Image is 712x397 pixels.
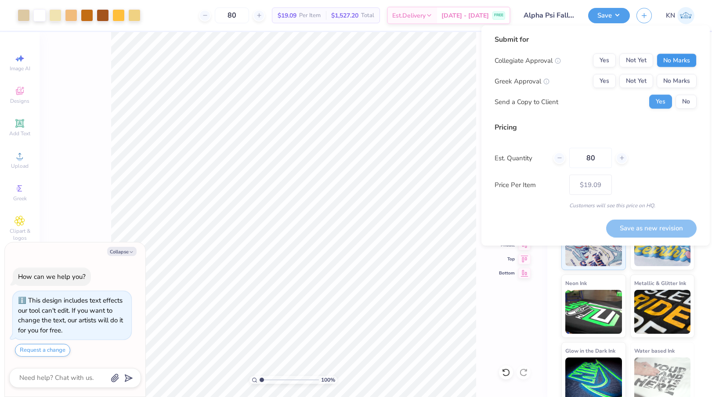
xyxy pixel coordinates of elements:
span: Top [499,256,515,262]
span: Upload [11,162,29,170]
button: No Marks [657,54,697,68]
div: Submit for [495,34,697,45]
div: Collegiate Approval [495,55,561,65]
input: – – [215,7,249,23]
img: Neon Ink [565,290,622,334]
span: $19.09 [278,11,296,20]
input: – – [569,148,612,168]
button: Save [588,8,630,23]
img: Kayleigh Nario [677,7,694,24]
span: Clipart & logos [4,227,35,242]
button: Not Yet [619,74,653,88]
span: Total [361,11,374,20]
input: Untitled Design [517,7,582,24]
span: Metallic & Glitter Ink [634,278,686,288]
span: Per Item [299,11,321,20]
button: No [676,95,697,109]
span: FREE [494,12,503,18]
div: Customers will see this price on HQ. [495,202,697,209]
div: Send a Copy to Client [495,97,558,107]
span: 100 % [321,376,335,384]
button: Yes [649,95,672,109]
button: Collapse [107,247,137,256]
img: Metallic & Glitter Ink [634,290,691,334]
span: Water based Ink [634,346,675,355]
span: Bottom [499,270,515,276]
label: Est. Quantity [495,153,547,163]
div: This design includes text effects our tool can't edit. If you want to change the text, our artist... [18,296,123,335]
span: Est. Delivery [392,11,426,20]
button: Not Yet [619,54,653,68]
div: How can we help you? [18,272,86,281]
div: Pricing [495,122,697,133]
div: Greek Approval [495,76,549,86]
span: Greek [13,195,27,202]
span: Designs [10,97,29,105]
button: Yes [593,54,616,68]
button: Yes [593,74,616,88]
span: $1,527.20 [331,11,358,20]
button: Request a change [15,344,70,357]
span: [DATE] - [DATE] [441,11,489,20]
a: KN [666,7,694,24]
label: Price Per Item [495,180,563,190]
button: No Marks [657,74,697,88]
span: Neon Ink [565,278,587,288]
span: Image AI [10,65,30,72]
span: Glow in the Dark Ink [565,346,615,355]
span: Add Text [9,130,30,137]
span: KN [666,11,675,21]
